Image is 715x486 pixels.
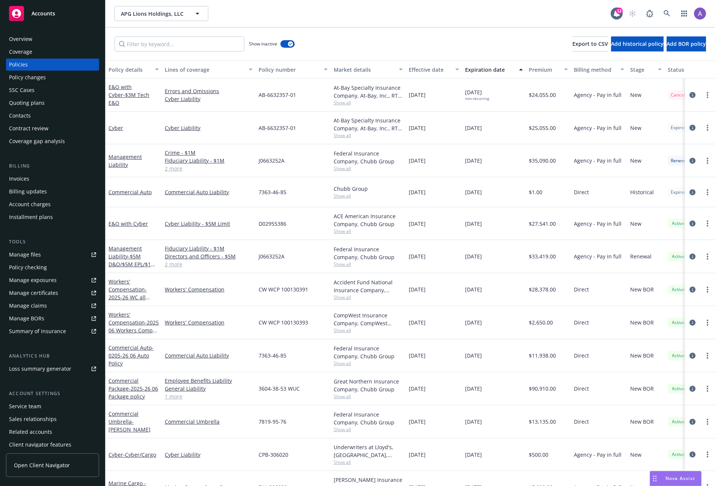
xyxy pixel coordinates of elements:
span: Direct [574,352,589,359]
button: Policy number [256,60,331,78]
a: General Liability [165,385,253,392]
a: Commercial Auto Liability [165,188,253,196]
div: Federal Insurance Company, Chubb Group [334,411,403,426]
span: $1.00 [529,188,542,196]
span: Agency - Pay in full [574,451,622,459]
a: Policy checking [6,261,99,273]
a: SSC Cases [6,84,99,96]
a: more [703,252,712,261]
a: Search [659,6,674,21]
a: more [703,384,712,393]
a: Contract review [6,122,99,134]
a: Account charges [6,198,99,210]
a: Commercial Auto [108,189,152,196]
a: Contacts [6,110,99,122]
span: J0663252A [259,252,284,260]
span: [DATE] [409,385,426,392]
a: more [703,318,712,327]
span: Active [671,451,686,458]
a: circleInformation [688,384,697,393]
div: 12 [616,8,623,14]
div: ACE American Insurance Company, Chubb Group [334,212,403,228]
div: Policy checking [9,261,47,273]
a: circleInformation [688,450,697,459]
span: CW WCP 100130391 [259,285,308,293]
a: Cyber Liability [165,95,253,103]
span: - 2025-26 06 Package policy [108,385,158,400]
span: Show all [334,228,403,234]
a: more [703,450,712,459]
a: Management Liability [108,153,142,168]
span: 7363-46-85 [259,188,286,196]
span: Agency - Pay in full [574,157,622,165]
input: Filter by keyword... [114,36,244,51]
a: Loss summary generator [6,363,99,375]
a: more [703,123,712,132]
button: Add BOR policy [667,36,706,51]
div: Installment plans [9,211,53,223]
button: Billing method [571,60,627,78]
span: [DATE] [409,252,426,260]
span: AB-6632357-01 [259,91,296,99]
div: Chubb Group [334,185,403,193]
span: Renewal [630,252,652,260]
span: [DATE] [465,188,482,196]
a: Invoices [6,173,99,185]
button: Premium [526,60,571,78]
div: Manage exposures [9,274,57,286]
a: circleInformation [688,156,697,165]
span: Direct [574,385,589,392]
span: Show all [334,261,403,267]
div: SSC Cases [9,84,35,96]
a: Installment plans [6,211,99,223]
a: more [703,188,712,197]
a: circleInformation [688,417,697,426]
a: Manage files [6,249,99,261]
a: circleInformation [688,351,697,360]
a: Fiduciary Liability - $1M [165,157,253,165]
div: Federal Insurance Company, Chubb Group [334,344,403,360]
span: New [630,451,641,459]
a: 2 more [165,260,253,268]
div: Effective date [409,66,451,74]
a: Workers' Compensation [108,311,159,350]
span: Show all [334,132,403,139]
span: 7363-46-85 [259,352,286,359]
a: Commercial Auto Liability [165,352,253,359]
a: Employee Benefits Liability [165,377,253,385]
a: Management Liability [108,245,156,276]
span: $33,419.00 [529,252,556,260]
a: Directors and Officers - $5M [165,252,253,260]
span: - 0205-26 06 Auto Policy [108,344,154,367]
a: Manage BORs [6,312,99,325]
span: Active [671,385,686,392]
span: [DATE] [409,124,426,132]
div: Overview [9,33,32,45]
a: Manage certificates [6,287,99,299]
div: Quoting plans [9,97,45,109]
a: Manage exposures [6,274,99,286]
span: [DATE] [465,88,489,101]
span: Show all [334,426,403,433]
a: Coverage [6,46,99,58]
a: circleInformation [688,219,697,228]
a: more [703,351,712,360]
a: more [703,156,712,165]
a: Related accounts [6,426,99,438]
span: 3604-38-53 WUC [259,385,300,392]
span: [DATE] [465,124,482,132]
a: Coverage gap analysis [6,135,99,147]
span: APG Lions Holdings, LLC [121,10,186,18]
span: [DATE] [465,385,482,392]
span: Show all [334,100,403,106]
a: Service team [6,400,99,412]
button: Lines of coverage [162,60,256,78]
span: Show inactive [249,41,277,47]
div: Expiration date [465,66,515,74]
span: Direct [574,285,589,293]
div: Underwriters at Lloyd's, [GEOGRAPHIC_DATA], [PERSON_NAME] of [GEOGRAPHIC_DATA], [PERSON_NAME] Cargo [334,443,403,459]
a: circleInformation [688,252,697,261]
div: Policy changes [9,71,46,83]
span: [DATE] [465,451,482,459]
